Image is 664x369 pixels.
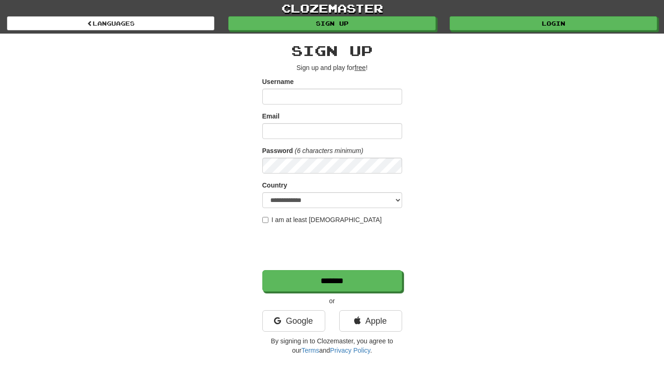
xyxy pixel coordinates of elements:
p: or [262,296,402,306]
label: Country [262,181,288,190]
h2: Sign up [262,43,402,58]
a: Terms [301,347,319,354]
u: free [355,64,366,71]
label: I am at least [DEMOGRAPHIC_DATA] [262,215,382,224]
a: Sign up [228,16,436,30]
a: Login [450,16,657,30]
p: By signing in to Clozemaster, you agree to our and . [262,336,402,355]
a: Languages [7,16,214,30]
a: Google [262,310,325,332]
label: Email [262,111,280,121]
iframe: reCAPTCHA [262,229,404,265]
a: Privacy Policy [330,347,370,354]
input: I am at least [DEMOGRAPHIC_DATA] [262,217,268,223]
em: (6 characters minimum) [295,147,363,154]
label: Password [262,146,293,155]
label: Username [262,77,294,86]
p: Sign up and play for ! [262,63,402,72]
a: Apple [339,310,402,332]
